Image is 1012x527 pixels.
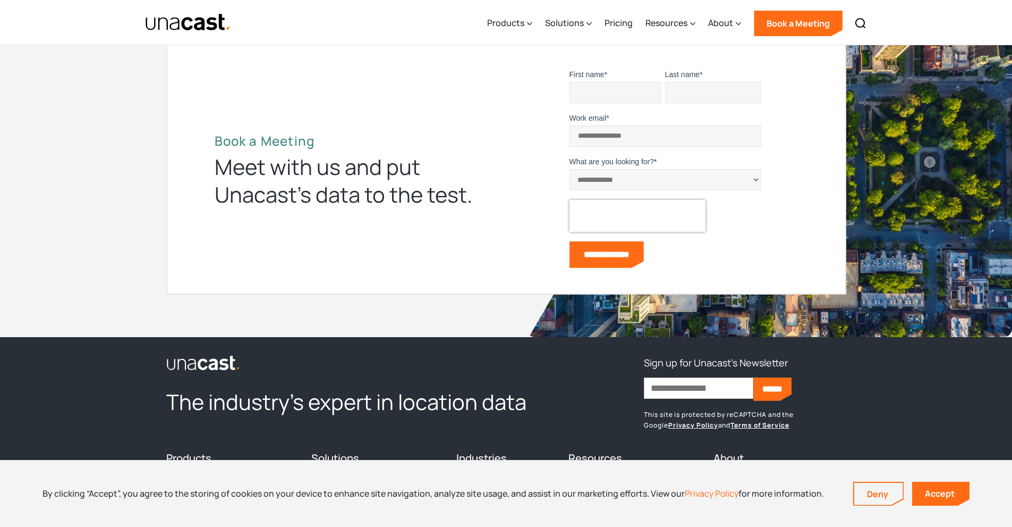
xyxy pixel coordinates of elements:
[912,482,970,506] a: Accept
[215,153,491,208] div: Meet with us and put Unacast’s data to the test.
[645,16,687,29] div: Resources
[644,354,788,371] h3: Sign up for Unacast's Newsletter
[545,16,584,29] div: Solutions
[166,354,556,371] a: link to the homepage
[569,200,705,232] iframe: reCAPTCHA
[215,133,491,149] h2: Book a Meeting
[665,70,700,79] span: Last name
[708,2,741,45] div: About
[145,13,232,32] img: Unacast text logo
[456,452,556,465] h4: Industries
[854,483,903,505] a: Deny
[166,451,211,465] a: Products
[730,421,789,430] a: Terms of Service
[645,2,695,45] div: Resources
[487,16,524,29] div: Products
[708,16,733,29] div: About
[854,17,867,30] img: Search icon
[42,488,824,499] div: By clicking “Accept”, you agree to the storing of cookies on your device to enhance site navigati...
[605,2,633,45] a: Pricing
[685,488,738,499] a: Privacy Policy
[644,409,846,431] p: This site is protected by reCAPTCHA and the Google and
[311,451,359,465] a: Solutions
[569,70,605,79] span: First name
[166,388,556,416] h2: The industry’s expert in location data
[166,355,241,371] img: Unacast logo
[668,421,718,430] a: Privacy Policy
[569,157,654,166] span: What are you looking for?
[569,114,607,122] span: Work email
[568,452,701,465] h4: Resources
[713,452,846,465] h4: About
[487,2,532,45] div: Products
[754,11,843,36] a: Book a Meeting
[145,13,232,32] a: home
[545,2,592,45] div: Solutions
